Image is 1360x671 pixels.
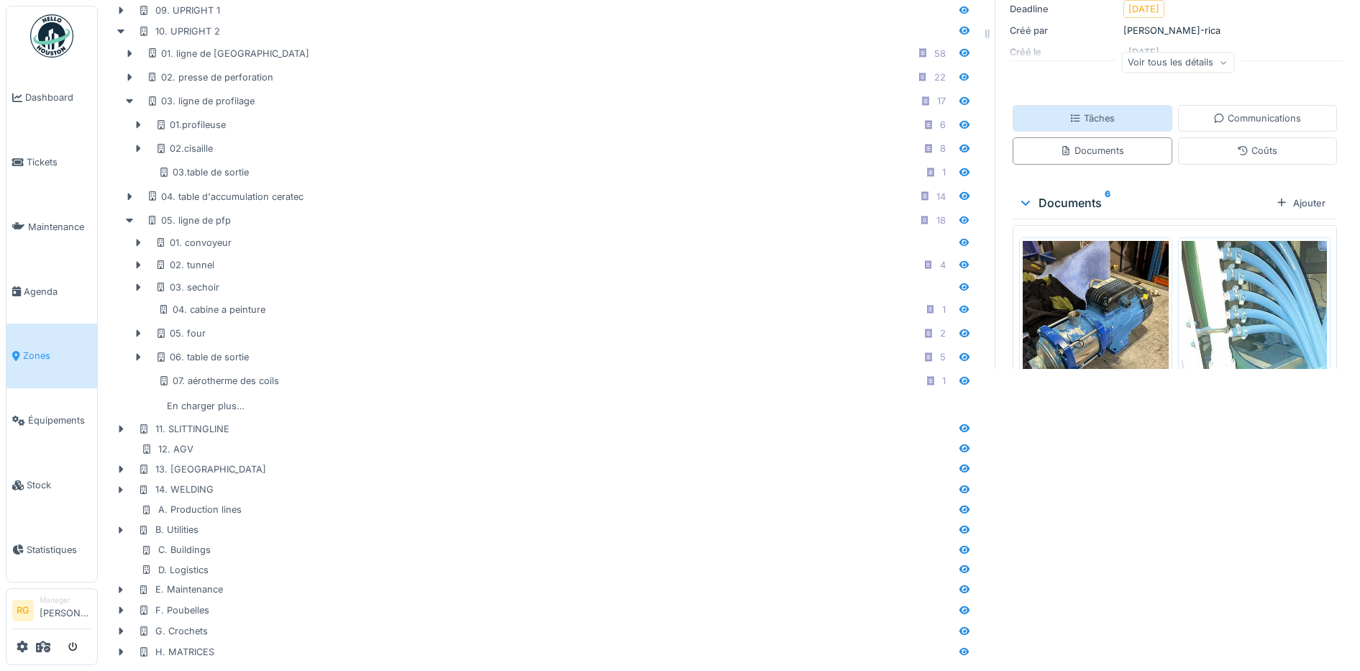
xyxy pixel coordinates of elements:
a: RG Manager[PERSON_NAME] [12,595,91,629]
div: 1 [942,374,946,388]
div: 03.table de sortie [158,165,249,179]
a: Statistiques [6,517,97,582]
li: RG [12,600,34,621]
a: Stock [6,453,97,518]
div: 02. presse de perforation [147,70,273,84]
div: 14 [936,190,946,204]
div: 04. cabine a peinture [158,303,265,316]
div: Deadline [1010,2,1118,16]
div: Tâches [1069,111,1115,125]
div: 4 [940,258,946,272]
a: Zones [6,324,97,388]
div: H. MATRICES [138,645,214,659]
div: 11. SLITTINGLINE [138,422,229,436]
span: Agenda [24,285,91,298]
div: 12. AGV [141,442,193,456]
div: Documents [1060,144,1124,158]
span: Tickets [27,155,91,169]
div: Créé par [1010,24,1118,37]
a: Dashboard [6,65,97,130]
div: 10. UPRIGHT 2 [138,24,220,38]
div: 04. table d'accumulation ceratec [147,190,304,204]
div: Voir tous les détails [1121,52,1234,73]
a: Équipements [6,388,97,453]
div: 06. table de sortie [155,350,249,364]
div: 07. aérotherme des coils [158,374,279,388]
div: 6 [940,118,946,132]
div: Communications [1213,111,1301,125]
div: A. Production lines [141,503,242,516]
img: b1x9jptx6ny1zo1vafxem1orrt7p [1182,241,1328,500]
div: 8 [940,142,946,155]
div: B. Utilities [138,523,198,537]
span: Stock [27,478,91,492]
div: 01. ligne de [GEOGRAPHIC_DATA] [147,47,309,60]
div: 2 [940,327,946,340]
div: 18 [936,214,946,227]
div: 03. ligne de profilage [147,94,255,108]
div: 01.profileuse [155,118,226,132]
a: Tickets [6,130,97,195]
div: 22 [934,70,946,84]
li: [PERSON_NAME] [40,595,91,626]
span: Zones [23,349,91,362]
div: G. Crochets [138,624,208,638]
div: 13. [GEOGRAPHIC_DATA] [138,462,266,476]
div: Manager [40,595,91,606]
a: Agenda [6,259,97,324]
div: [PERSON_NAME]-rica [1010,24,1340,37]
span: Équipements [28,414,91,427]
div: 05. ligne de pfp [147,214,231,227]
sup: 6 [1105,194,1110,211]
img: Badge_color-CXgf-gQk.svg [30,14,73,58]
span: Maintenance [28,220,91,234]
div: 58 [934,47,946,60]
a: Maintenance [6,195,97,260]
div: 01. convoyeur [155,236,232,250]
div: 05. four [155,327,206,340]
div: 09. UPRIGHT 1 [138,4,220,17]
div: F. Poubelles [138,603,209,617]
div: Ajouter [1270,193,1331,213]
div: 02. tunnel [155,258,214,272]
img: 9n7vozgxj2fag1uazpl0mqwdq4va [1023,241,1169,435]
span: Statistiques [27,543,91,557]
div: 5 [940,350,946,364]
div: 1 [942,165,946,179]
div: 17 [937,94,946,108]
div: [DATE] [1128,2,1159,16]
div: 02.cisaille [155,142,213,155]
div: C. Buildings [141,543,211,557]
div: D. Logistics [141,563,209,577]
div: Documents [1018,194,1270,211]
div: En charger plus… [161,396,250,416]
div: 1 [942,303,946,316]
div: 03. sechoir [155,280,219,294]
div: Coûts [1237,144,1277,158]
div: 14. WELDING [138,483,214,496]
span: Dashboard [25,91,91,104]
div: E. Maintenance [138,583,223,596]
